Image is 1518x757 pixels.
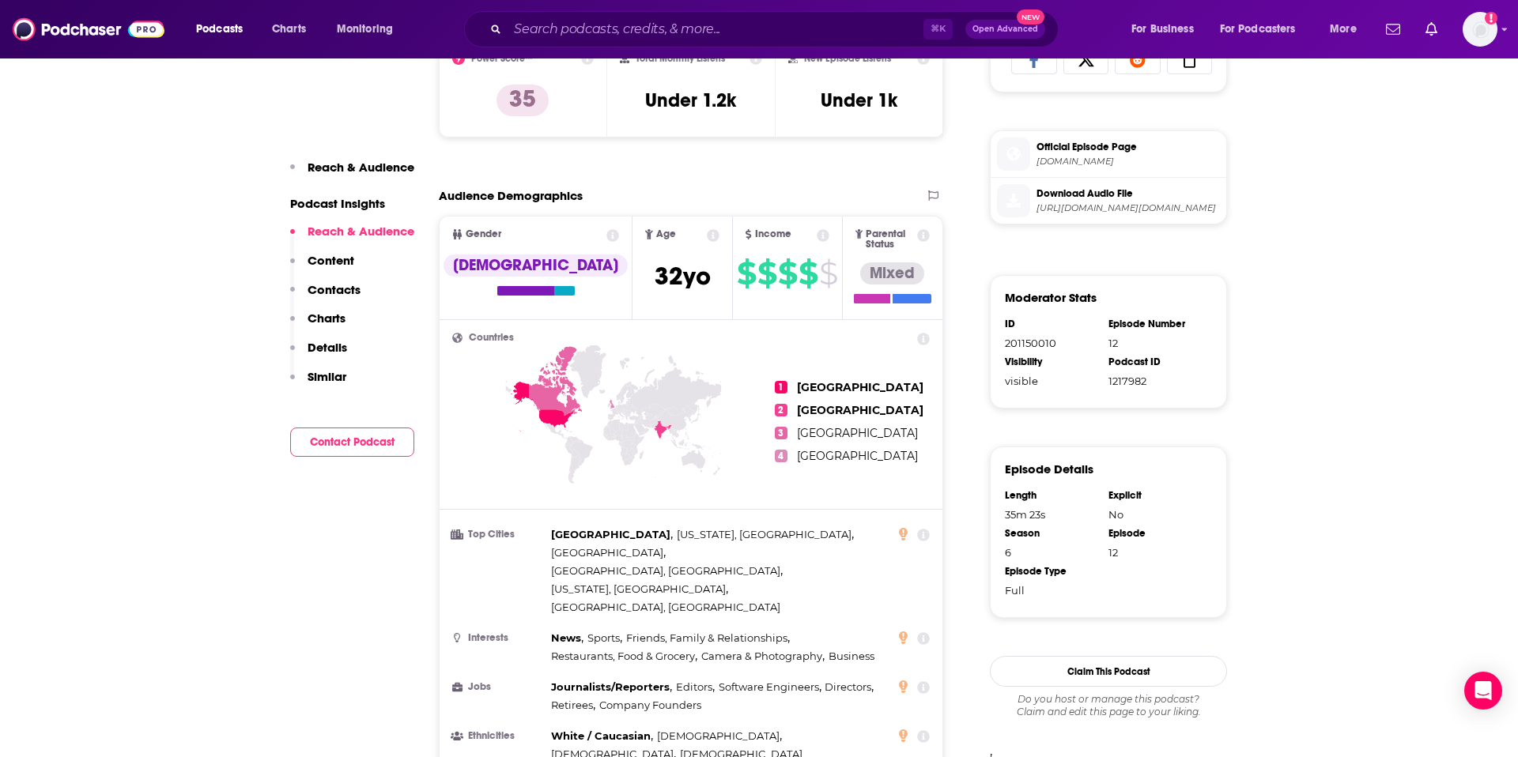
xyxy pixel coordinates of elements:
img: User Profile [1463,12,1497,47]
span: Podcasts [196,18,243,40]
p: 35 [497,85,549,116]
span: 3 [775,427,787,439]
span: $ [799,261,818,286]
span: [GEOGRAPHIC_DATA] [551,528,670,540]
span: , [551,580,728,598]
div: No [1108,508,1202,521]
div: 1217982 [1108,375,1202,387]
button: open menu [1319,17,1376,42]
button: open menu [326,17,413,42]
span: Retirees [551,699,593,711]
button: Similar [290,369,346,398]
div: ID [1005,318,1098,330]
h3: Under 1.2k [645,89,736,112]
span: Company Founders [599,699,701,711]
span: [US_STATE], [GEOGRAPHIC_DATA] [677,528,852,540]
button: Charts [290,311,346,340]
span: Gender [466,229,501,239]
span: [DEMOGRAPHIC_DATA] [657,729,780,742]
div: Open Intercom Messenger [1464,672,1502,710]
span: $ [737,261,756,286]
div: Visibility [1005,356,1098,368]
p: Charts [308,311,346,326]
span: Charts [272,18,306,40]
span: , [551,629,583,647]
h3: Under 1k [821,89,897,112]
button: Contacts [290,282,361,311]
svg: Add a profile image [1485,12,1497,24]
span: Parental Status [866,229,914,250]
a: Share on X/Twitter [1063,44,1109,74]
div: 6 [1005,546,1098,559]
div: Episode Type [1005,565,1098,578]
span: , [551,562,783,580]
span: Directors [825,680,871,693]
span: , [701,647,825,665]
a: Download Audio File[URL][DOMAIN_NAME][DOMAIN_NAME] [997,184,1220,217]
span: , [551,544,666,562]
span: Journalists/Reporters [551,680,670,693]
button: Open AdvancedNew [965,20,1045,39]
span: [GEOGRAPHIC_DATA] [797,403,923,417]
span: , [825,678,874,696]
span: , [719,678,821,696]
span: , [677,525,854,544]
span: , [551,678,672,696]
button: Reach & Audience [290,160,414,189]
button: Content [290,253,354,282]
p: Similar [308,369,346,384]
button: open menu [1120,17,1214,42]
span: Business [829,650,874,662]
div: 35m 23s [1005,508,1098,521]
span: [GEOGRAPHIC_DATA] [797,426,918,440]
span: [GEOGRAPHIC_DATA] [797,449,918,463]
div: Season [1005,527,1098,540]
button: open menu [1210,17,1319,42]
button: open menu [185,17,263,42]
div: Episode [1108,527,1202,540]
span: Income [755,229,791,239]
span: next-in-media.simplecast.com [1037,156,1220,168]
span: https://pscrb.fm/rss/p/cdn.simplecast.com/audio/52d0b960-b4ba-4ed3-b906-2cdf551997ff/episodes/90c... [1037,202,1220,214]
p: Podcast Insights [290,196,414,211]
span: Age [656,229,676,239]
div: Episode Number [1108,318,1202,330]
div: [DEMOGRAPHIC_DATA] [444,254,628,277]
a: Show notifications dropdown [1419,16,1444,43]
div: Mixed [860,262,924,284]
span: For Podcasters [1220,18,1296,40]
input: Search podcasts, credits, & more... [508,17,923,42]
a: Show notifications dropdown [1380,16,1407,43]
div: Search podcasts, credits, & more... [479,11,1074,47]
span: Do you host or manage this podcast? [990,693,1227,706]
a: Charts [262,17,315,42]
div: Podcast ID [1108,356,1202,368]
button: Show profile menu [1463,12,1497,47]
img: Podchaser - Follow, Share and Rate Podcasts [13,14,164,44]
span: , [626,629,790,647]
span: , [587,629,622,647]
span: [US_STATE], [GEOGRAPHIC_DATA] [551,582,726,595]
div: visible [1005,375,1098,387]
button: Claim This Podcast [990,656,1227,687]
span: , [657,727,782,745]
a: Copy Link [1167,44,1213,74]
h3: Jobs [452,682,545,692]
div: Explicit [1108,489,1202,502]
p: Reach & Audience [308,224,414,239]
h3: Top Cities [452,529,545,540]
h3: Episode Details [1005,461,1093,476]
span: Open Advanced [972,25,1038,33]
span: Friends, Family & Relationships [626,631,787,644]
span: $ [778,261,797,286]
span: [GEOGRAPHIC_DATA], [GEOGRAPHIC_DATA] [551,601,780,613]
h3: Ethnicities [452,731,545,741]
span: [GEOGRAPHIC_DATA], [GEOGRAPHIC_DATA] [551,564,780,577]
div: Claim and edit this page to your liking. [990,693,1227,718]
span: For Business [1131,18,1194,40]
span: Software Engineers [719,680,819,693]
span: 32 yo [655,261,711,292]
span: More [1330,18,1357,40]
p: Contacts [308,282,361,297]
